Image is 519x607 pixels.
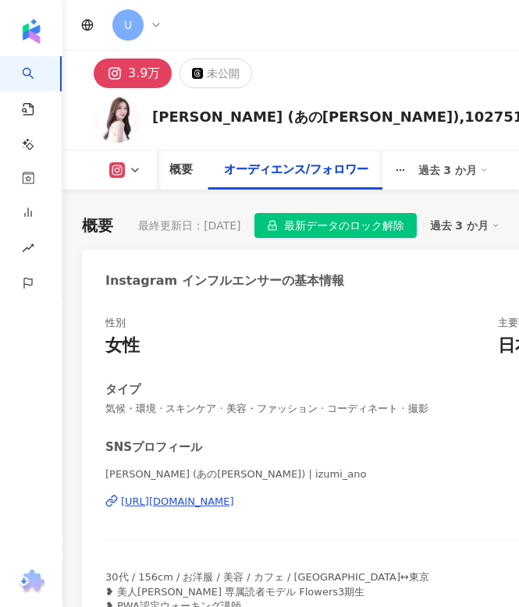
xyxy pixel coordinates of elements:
img: KOL Avatar [94,96,140,143]
div: [URL][DOMAIN_NAME] [121,495,234,509]
div: タイプ [105,382,140,398]
span: rise [22,233,34,268]
div: 最終更新日：[DATE] [138,219,240,232]
span: lock [267,220,278,231]
div: 女性 [105,334,140,358]
a: search [22,56,53,225]
div: オーディエンス/フォロワー [224,161,368,179]
button: 最新データのロック解除 [254,213,417,238]
div: SNSプロフィール [105,439,202,456]
img: chrome extension [16,570,47,595]
div: Instagram インフルエンサーの基本情報 [105,272,344,289]
button: 未公開 [180,59,252,88]
div: 概要 [82,215,113,236]
div: 概要 [169,161,193,179]
img: logo icon [19,19,44,44]
span: 最新データのロック解除 [284,214,404,239]
div: 3.9万 [128,62,160,84]
div: 過去 3 か月 [430,215,500,236]
span: U [124,16,132,34]
div: 未公開 [207,62,240,84]
div: 過去 3 か月 [418,158,489,183]
div: 性別 [105,316,126,330]
button: 3.9万 [94,59,172,88]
